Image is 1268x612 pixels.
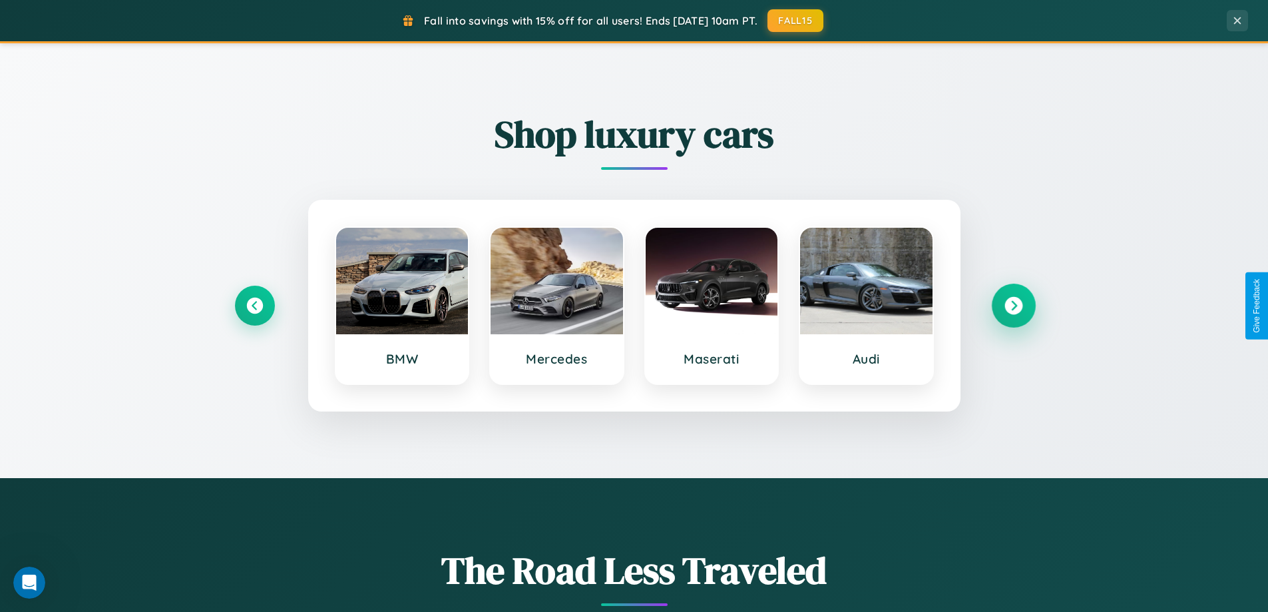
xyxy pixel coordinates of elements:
[424,14,757,27] span: Fall into savings with 15% off for all users! Ends [DATE] 10am PT.
[659,351,765,367] h3: Maserati
[349,351,455,367] h3: BMW
[504,351,610,367] h3: Mercedes
[13,567,45,599] iframe: Intercom live chat
[235,545,1034,596] h1: The Road Less Traveled
[767,9,823,32] button: FALL15
[235,109,1034,160] h2: Shop luxury cars
[1252,279,1261,333] div: Give Feedback
[813,351,919,367] h3: Audi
